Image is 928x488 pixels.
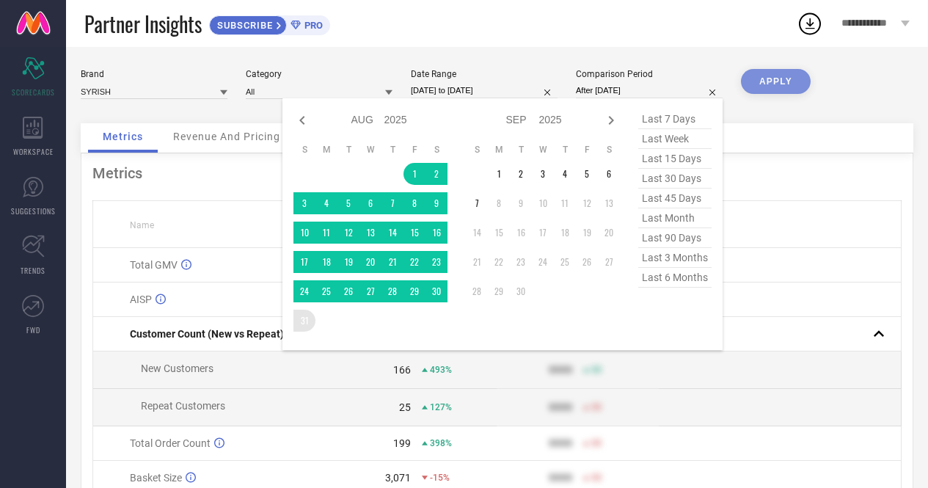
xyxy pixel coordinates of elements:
td: Sun Sep 14 2025 [466,222,488,244]
span: last month [638,208,712,228]
td: Sun Aug 10 2025 [293,222,315,244]
span: SUBSCRIBE [210,20,277,31]
td: Sat Aug 09 2025 [425,192,447,214]
td: Tue Aug 19 2025 [337,251,359,273]
span: last 90 days [638,228,712,248]
td: Tue Aug 12 2025 [337,222,359,244]
td: Thu Aug 07 2025 [381,192,403,214]
input: Select comparison period [576,83,723,98]
td: Sun Aug 17 2025 [293,251,315,273]
td: Mon Sep 29 2025 [488,280,510,302]
td: Sat Sep 06 2025 [598,163,620,185]
span: last 30 days [638,169,712,189]
span: Name [130,220,154,230]
td: Tue Sep 30 2025 [510,280,532,302]
span: last 7 days [638,109,712,129]
td: Sun Aug 24 2025 [293,280,315,302]
td: Fri Sep 19 2025 [576,222,598,244]
th: Friday [576,144,598,156]
td: Thu Sep 25 2025 [554,251,576,273]
span: AISP [130,294,152,305]
span: FWD [26,324,40,335]
td: Tue Sep 23 2025 [510,251,532,273]
th: Friday [403,144,425,156]
td: Sun Aug 31 2025 [293,310,315,332]
span: Customer Count (New vs Repeat) [130,328,284,340]
td: Sun Sep 21 2025 [466,251,488,273]
span: Total Order Count [130,437,211,449]
td: Fri Sep 12 2025 [576,192,598,214]
td: Mon Sep 15 2025 [488,222,510,244]
span: WORKSPACE [13,146,54,157]
div: 9999 [549,437,572,449]
a: SUBSCRIBEPRO [209,12,330,35]
td: Sun Aug 03 2025 [293,192,315,214]
div: 199 [393,437,411,449]
th: Tuesday [337,144,359,156]
td: Sat Sep 20 2025 [598,222,620,244]
div: 166 [393,364,411,376]
div: Open download list [797,10,823,37]
td: Wed Sep 10 2025 [532,192,554,214]
th: Wednesday [532,144,554,156]
td: Fri Aug 15 2025 [403,222,425,244]
span: 50 [591,473,602,483]
span: Total GMV [130,259,178,271]
div: Previous month [293,112,311,129]
td: Mon Aug 18 2025 [315,251,337,273]
td: Wed Sep 17 2025 [532,222,554,244]
td: Sat Sep 27 2025 [598,251,620,273]
td: Fri Aug 01 2025 [403,163,425,185]
td: Tue Sep 09 2025 [510,192,532,214]
td: Thu Sep 18 2025 [554,222,576,244]
td: Tue Aug 26 2025 [337,280,359,302]
span: -15% [430,473,450,483]
td: Mon Sep 22 2025 [488,251,510,273]
td: Sat Aug 02 2025 [425,163,447,185]
th: Monday [315,144,337,156]
div: Category [246,69,392,79]
td: Wed Sep 03 2025 [532,163,554,185]
span: 50 [591,438,602,448]
td: Wed Aug 13 2025 [359,222,381,244]
td: Tue Sep 02 2025 [510,163,532,185]
td: Wed Aug 06 2025 [359,192,381,214]
th: Monday [488,144,510,156]
div: Metrics [92,164,902,182]
th: Wednesday [359,144,381,156]
td: Thu Aug 21 2025 [381,251,403,273]
td: Thu Aug 14 2025 [381,222,403,244]
span: Partner Insights [84,9,202,39]
th: Sunday [466,144,488,156]
span: last 6 months [638,268,712,288]
td: Wed Aug 20 2025 [359,251,381,273]
span: Revenue And Pricing [173,131,280,142]
td: Fri Sep 26 2025 [576,251,598,273]
span: 493% [430,365,452,375]
span: last 45 days [638,189,712,208]
td: Fri Aug 22 2025 [403,251,425,273]
th: Thursday [554,144,576,156]
td: Thu Aug 28 2025 [381,280,403,302]
div: 25 [399,401,411,413]
td: Sat Aug 16 2025 [425,222,447,244]
span: 50 [591,365,602,375]
td: Fri Sep 05 2025 [576,163,598,185]
td: Sat Aug 23 2025 [425,251,447,273]
span: 50 [591,402,602,412]
td: Sat Aug 30 2025 [425,280,447,302]
div: 9999 [549,364,572,376]
td: Sun Sep 07 2025 [466,192,488,214]
span: TRENDS [21,265,45,276]
td: Wed Sep 24 2025 [532,251,554,273]
span: 398% [430,438,452,448]
span: 127% [430,402,452,412]
div: 9999 [549,401,572,413]
td: Mon Aug 25 2025 [315,280,337,302]
th: Saturday [598,144,620,156]
div: Brand [81,69,227,79]
div: Next month [602,112,620,129]
span: Repeat Customers [141,400,225,412]
input: Select date range [411,83,558,98]
span: PRO [301,20,323,31]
